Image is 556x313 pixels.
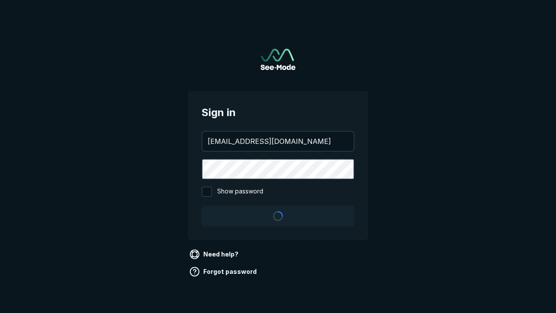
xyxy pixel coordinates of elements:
a: Forgot password [188,265,260,279]
input: your@email.com [202,132,354,151]
a: Need help? [188,247,242,261]
span: Sign in [202,105,354,120]
span: Show password [217,186,263,197]
a: Go to sign in [261,49,295,70]
img: See-Mode Logo [261,49,295,70]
